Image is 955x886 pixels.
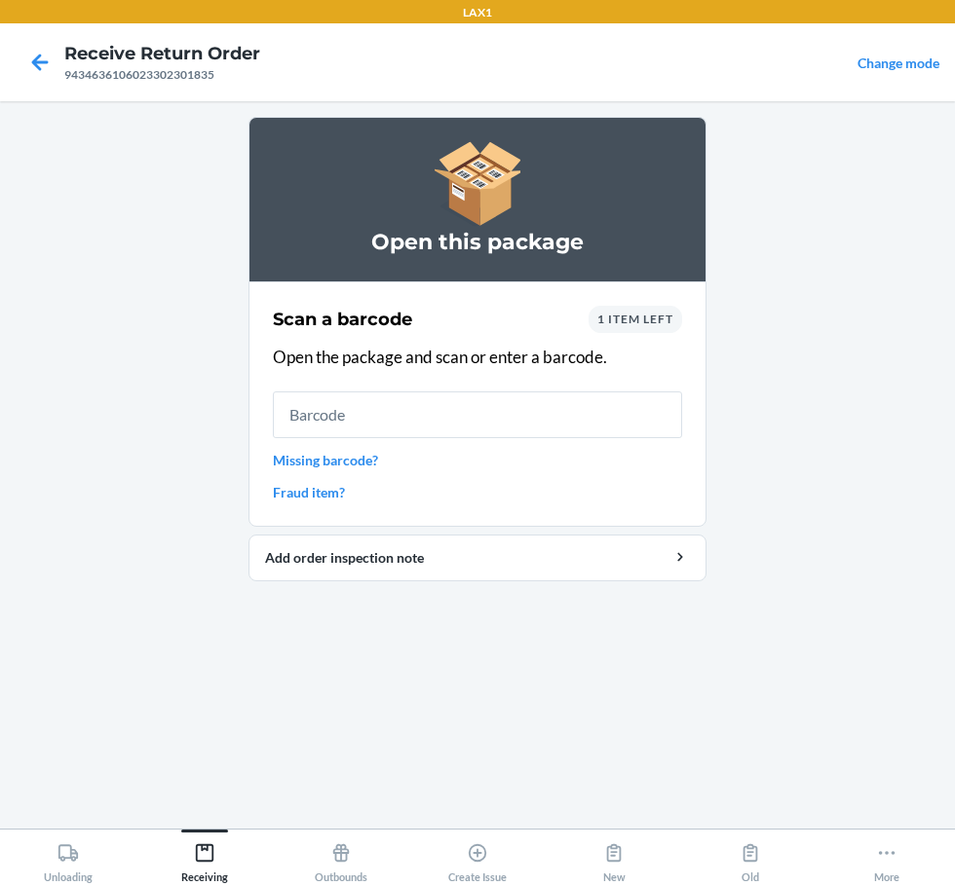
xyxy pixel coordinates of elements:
[265,547,690,568] div: Add order inspection note
[248,535,707,581] button: Add order inspection note
[44,834,93,883] div: Unloading
[409,830,546,883] button: Create Issue
[64,41,260,66] h4: Receive Return Order
[858,55,939,71] a: Change mode
[463,4,492,21] p: LAX1
[273,227,682,258] h3: Open this package
[603,834,626,883] div: New
[273,391,682,438] input: Barcode
[546,830,682,883] button: New
[181,834,228,883] div: Receiving
[682,830,819,883] button: Old
[448,834,507,883] div: Create Issue
[819,830,955,883] button: More
[273,482,682,502] a: Fraud item?
[273,450,682,470] a: Missing barcode?
[273,345,682,370] p: Open the package and scan or enter a barcode.
[874,834,899,883] div: More
[64,66,260,84] div: 9434636106023302301835
[273,830,409,883] button: Outbounds
[740,834,761,883] div: Old
[597,312,673,326] span: 1 item left
[273,307,412,332] h2: Scan a barcode
[315,834,367,883] div: Outbounds
[136,830,273,883] button: Receiving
